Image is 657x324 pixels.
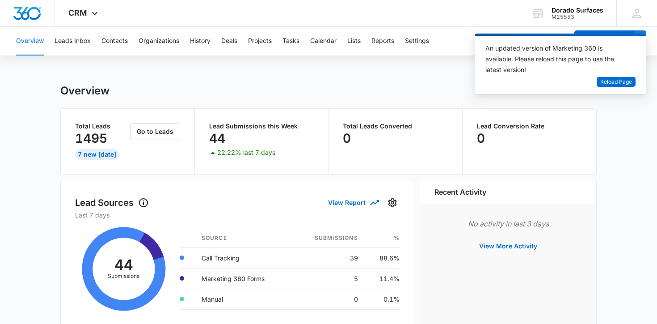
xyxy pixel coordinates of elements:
[365,289,400,309] td: 0.1%
[310,27,337,55] button: Calendar
[485,43,625,75] div: An updated version of Marketing 360 is available. Please reload this page to use the latest version!
[248,27,272,55] button: Projects
[130,123,180,140] button: Go to Leads
[101,27,128,55] button: Contacts
[68,8,87,17] span: CRM
[597,77,636,87] button: Reload Page
[347,27,361,55] button: Lists
[552,14,603,20] div: account id
[343,123,448,129] p: Total Leads Converted
[60,84,109,98] h1: Overview
[194,229,292,248] th: Source
[209,131,225,145] p: 44
[194,268,292,289] td: Marketing 360 Forms
[190,27,211,55] button: History
[477,131,485,145] p: 0
[470,235,546,257] button: View More Activity
[385,196,400,210] button: Settings
[434,218,582,229] p: No activity in last 3 days
[130,128,180,135] a: Go to Leads
[574,30,635,52] button: Add Contact
[194,289,292,309] td: Manual
[552,7,603,14] div: account name
[405,27,429,55] button: Settings
[282,27,299,55] button: Tasks
[75,149,119,160] div: 7 New [DATE]
[600,78,632,86] span: Reload Page
[75,210,400,220] p: Last 7 days
[16,27,44,55] button: Overview
[292,229,365,248] th: Submissions
[434,187,486,197] h6: Recent Activity
[292,247,365,268] td: 39
[365,247,400,268] td: 88.6%
[75,196,149,209] h1: Lead Sources
[55,27,91,55] button: Leads Inbox
[371,27,394,55] button: Reports
[328,195,378,210] button: View Report
[343,131,351,145] p: 0
[217,149,275,156] p: 22.22% last 7 days
[75,123,128,129] p: Total Leads
[221,27,237,55] button: Deals
[365,229,400,248] th: %
[139,27,179,55] button: Organizations
[477,123,582,129] p: Lead Conversion Rate
[194,247,292,268] td: Call Tracking
[365,268,400,289] td: 11.4%
[209,123,314,129] p: Lead Submissions this Week
[292,268,365,289] td: 5
[75,131,107,145] p: 1495
[292,289,365,309] td: 0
